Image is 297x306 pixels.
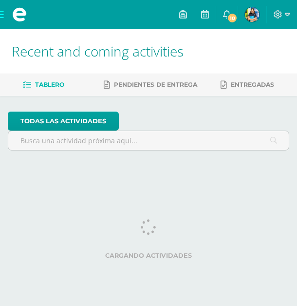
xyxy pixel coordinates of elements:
span: Pendientes de entrega [114,81,197,88]
label: Cargando actividades [8,252,289,259]
span: 10 [227,13,238,23]
span: Recent and coming activities [12,42,184,60]
a: Tablero [23,77,64,93]
a: todas las Actividades [8,112,119,131]
a: Pendientes de entrega [104,77,197,93]
span: Entregadas [231,81,274,88]
img: 29bc46b472aa18796470c09d9e15ecd0.png [245,7,260,22]
input: Busca una actividad próxima aquí... [8,131,289,150]
span: Tablero [35,81,64,88]
a: Entregadas [221,77,274,93]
